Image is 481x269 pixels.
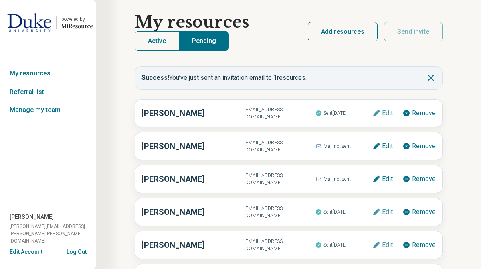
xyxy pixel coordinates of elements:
span: Edit [382,110,393,116]
span: Remove [412,143,436,149]
span: Remove [412,209,436,215]
button: Log Out [67,248,87,254]
span: Edit [382,242,393,248]
button: Pending [179,31,229,51]
button: Edit [372,241,393,249]
button: Remove [402,142,436,150]
button: Edit [372,175,393,183]
button: Edit [372,142,393,150]
button: Edit [372,109,393,117]
span: [EMAIL_ADDRESS][DOMAIN_NAME] [244,139,315,153]
h3: [PERSON_NAME] [141,173,244,185]
a: Duke Universitypowered by [3,13,93,32]
span: Mail not sent [315,174,372,184]
span: [PERSON_NAME] [10,213,54,221]
button: Remove [402,109,436,117]
span: [EMAIL_ADDRESS][DOMAIN_NAME] [244,205,315,219]
button: Send invite [384,22,443,41]
span: Mail not sent [315,141,372,151]
h3: [PERSON_NAME] [141,239,244,251]
span: Remove [412,242,436,248]
b: Success! [141,74,169,82]
span: Edit [382,176,393,182]
h1: My resources [135,13,249,31]
span: [EMAIL_ADDRESS][DOMAIN_NAME] [244,106,315,120]
button: Edit [372,208,393,216]
img: Duke University [7,13,51,32]
h3: [PERSON_NAME] [141,107,244,119]
span: Sent [DATE] [315,207,372,217]
button: Remove [402,241,436,249]
h3: [PERSON_NAME] [141,206,244,218]
span: Sent [DATE] [315,108,372,118]
span: Remove [412,176,436,182]
button: Edit Account [10,248,42,256]
span: [EMAIL_ADDRESS][DOMAIN_NAME] [244,238,315,252]
button: Remove [402,208,436,216]
button: Active [135,31,179,51]
button: Remove [402,175,436,183]
span: Edit [382,143,393,149]
span: [PERSON_NAME][EMAIL_ADDRESS][PERSON_NAME][PERSON_NAME][DOMAIN_NAME] [10,223,96,245]
span: Remove [412,110,436,116]
span: Sent [DATE] [315,240,372,250]
h3: [PERSON_NAME] [141,140,244,152]
div: powered by [61,16,93,23]
span: [EMAIL_ADDRESS][DOMAIN_NAME] [244,172,315,186]
p: You’ve just sent an invitation email to 1 resources. [141,73,307,83]
span: Edit [382,209,393,215]
button: Add resources [308,22,378,41]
